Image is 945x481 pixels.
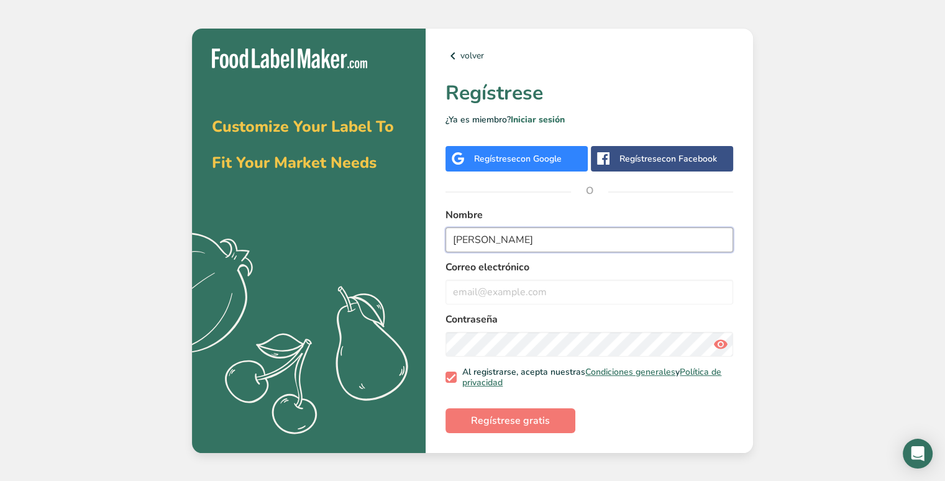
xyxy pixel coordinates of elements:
[445,208,733,222] label: Nombre
[471,413,550,428] span: Regístrese gratis
[445,280,733,305] input: email@example.com
[445,48,733,63] a: volver
[662,153,717,165] span: con Facebook
[212,116,394,173] span: Customize Your Label To Fit Your Market Needs
[445,113,733,126] p: ¿Ya es miembro?
[445,260,733,275] label: Correo electrónico
[619,152,717,165] div: Regístrese
[445,227,733,252] input: John Doe
[462,366,721,389] a: Política de privacidad
[571,172,608,209] span: O
[474,152,562,165] div: Regístrese
[585,366,675,378] a: Condiciones generales
[212,48,367,69] img: Food Label Maker
[445,312,733,327] label: Contraseña
[903,439,933,469] div: Open Intercom Messenger
[445,78,733,108] h1: Regístrese
[445,408,575,433] button: Regístrese gratis
[457,367,729,388] span: Al registrarse, acepta nuestras y
[516,153,562,165] span: con Google
[511,114,565,126] a: Iniciar sesión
